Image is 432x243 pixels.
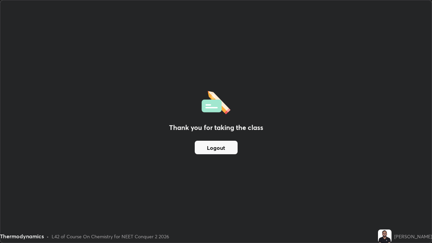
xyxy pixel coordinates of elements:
div: • [47,233,49,240]
div: L42 of Course On Chemistry for NEET Conquer 2 2026 [52,233,169,240]
img: f6c41efb327145258bfc596793d6e4cc.jpg [378,230,391,243]
img: offlineFeedback.1438e8b3.svg [201,89,231,114]
div: [PERSON_NAME] [394,233,432,240]
h2: Thank you for taking the class [169,123,263,133]
button: Logout [195,141,238,154]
